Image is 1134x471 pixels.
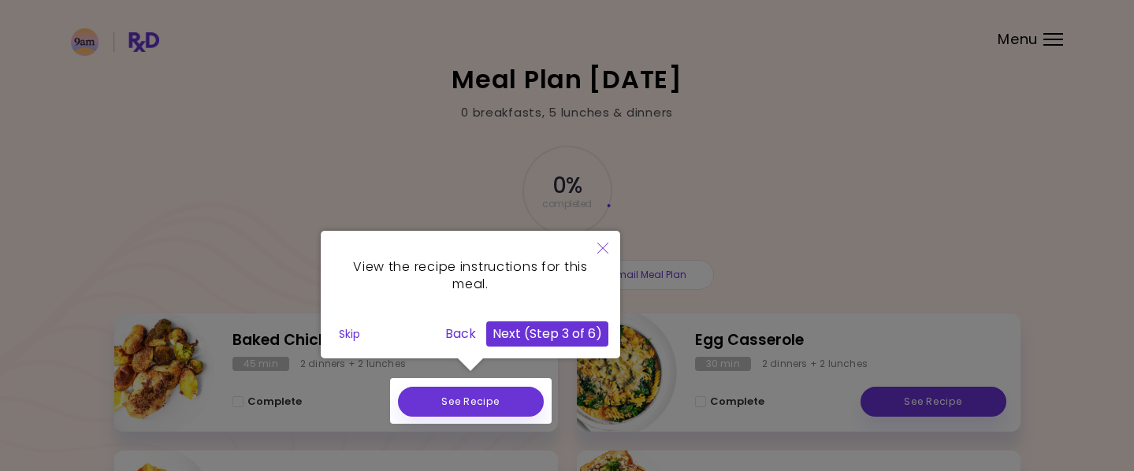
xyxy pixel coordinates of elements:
button: Back [439,321,482,347]
button: Next (Step 3 of 6) [486,321,608,347]
button: Skip [333,322,366,346]
button: Close [586,231,620,268]
div: View the recipe instructions for this meal. [321,231,620,358]
div: View the recipe instructions for this meal. [333,243,608,310]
